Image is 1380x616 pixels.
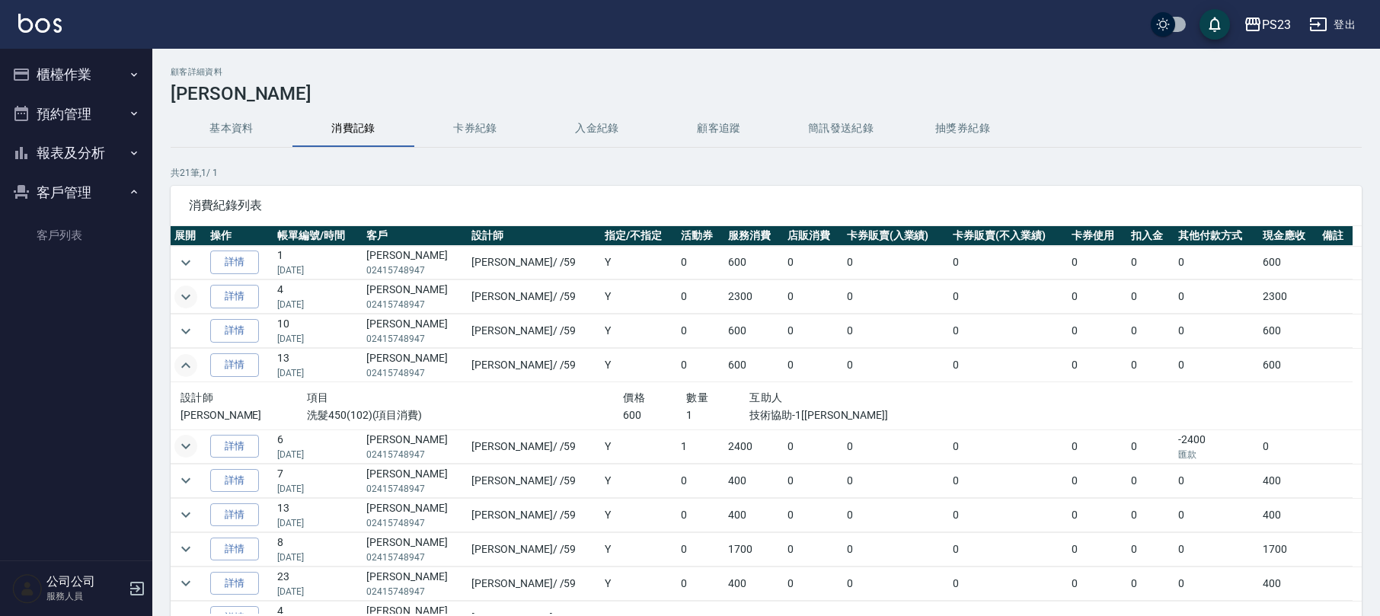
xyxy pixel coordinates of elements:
p: 600 [623,407,686,423]
td: 400 [1259,498,1318,531]
td: 6 [273,429,363,463]
p: [DATE] [277,263,359,277]
button: 報表及分析 [6,133,146,173]
td: 0 [1127,464,1174,497]
td: [PERSON_NAME] / /59 [468,349,601,382]
a: 詳情 [210,285,259,308]
p: 技術協助-1[[PERSON_NAME]] [749,407,939,423]
p: 匯款 [1178,448,1255,461]
button: expand row [174,286,197,308]
th: 帳單編號/時間 [273,226,363,246]
td: 7 [273,464,363,497]
td: 600 [724,246,784,279]
p: [DATE] [277,448,359,461]
button: expand row [174,538,197,560]
h3: [PERSON_NAME] [171,83,1362,104]
td: [PERSON_NAME] [363,280,468,314]
p: 02415748947 [366,263,464,277]
td: 1700 [1259,532,1318,566]
a: 客戶列表 [6,218,146,253]
td: 0 [1127,498,1174,531]
td: 0 [843,314,949,348]
td: 2300 [1259,280,1318,314]
td: Y [601,280,677,314]
th: 客戶 [363,226,468,246]
td: Y [601,429,677,463]
td: 0 [843,532,949,566]
td: 8 [273,532,363,566]
td: [PERSON_NAME] / /59 [468,314,601,348]
td: 0 [784,280,843,314]
th: 指定/不指定 [601,226,677,246]
td: 0 [784,498,843,531]
td: 0 [1127,246,1174,279]
button: 抽獎券紀錄 [902,110,1024,147]
td: 0 [1174,349,1259,382]
td: 0 [1174,498,1259,531]
td: 0 [843,280,949,314]
td: 400 [724,464,784,497]
td: 1 [273,246,363,279]
td: [PERSON_NAME] / /59 [468,498,601,531]
p: [DATE] [277,585,359,598]
th: 備註 [1318,226,1353,246]
td: 0 [677,498,724,531]
p: [DATE] [277,482,359,496]
button: 預約管理 [6,94,146,134]
button: 顧客追蹤 [658,110,780,147]
td: 0 [1127,280,1174,314]
span: 數量 [686,391,708,404]
button: expand row [174,354,197,377]
th: 其他付款方式 [1174,226,1259,246]
td: 0 [949,498,1068,531]
span: 互助人 [749,391,782,404]
td: Y [601,464,677,497]
a: 詳情 [210,251,259,274]
td: 0 [949,464,1068,497]
p: [PERSON_NAME] [180,407,307,423]
td: 0 [784,532,843,566]
td: 400 [1259,567,1318,600]
td: 0 [784,567,843,600]
p: [DATE] [277,298,359,311]
td: 0 [1174,464,1259,497]
td: [PERSON_NAME] [363,349,468,382]
td: [PERSON_NAME] / /59 [468,532,601,566]
th: 卡券販賣(不入業績) [949,226,1068,246]
p: 02415748947 [366,482,464,496]
p: 洗髮450(102)(項目消費) [307,407,623,423]
td: 0 [677,246,724,279]
button: expand row [174,251,197,274]
td: 1 [677,429,724,463]
td: [PERSON_NAME] [363,567,468,600]
td: 0 [1127,429,1174,463]
th: 店販消費 [784,226,843,246]
td: [PERSON_NAME] / /59 [468,280,601,314]
th: 操作 [206,226,273,246]
a: 詳情 [210,572,259,595]
td: 0 [949,429,1068,463]
button: expand row [174,503,197,526]
td: 0 [1068,280,1127,314]
td: 0 [677,349,724,382]
p: [DATE] [277,332,359,346]
p: [DATE] [277,366,359,380]
td: [PERSON_NAME] [363,464,468,497]
td: 13 [273,349,363,382]
td: 13 [273,498,363,531]
p: 02415748947 [366,585,464,598]
td: 0 [677,314,724,348]
td: 0 [677,567,724,600]
button: expand row [174,435,197,458]
span: 價格 [623,391,645,404]
td: 400 [724,498,784,531]
img: Person [12,573,43,604]
button: PS23 [1238,9,1297,40]
span: 設計師 [180,391,213,404]
td: [PERSON_NAME] / /59 [468,429,601,463]
td: 0 [1174,532,1259,566]
p: 02415748947 [366,332,464,346]
p: 共 21 筆, 1 / 1 [171,166,1362,180]
p: [DATE] [277,551,359,564]
button: 客戶管理 [6,173,146,212]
